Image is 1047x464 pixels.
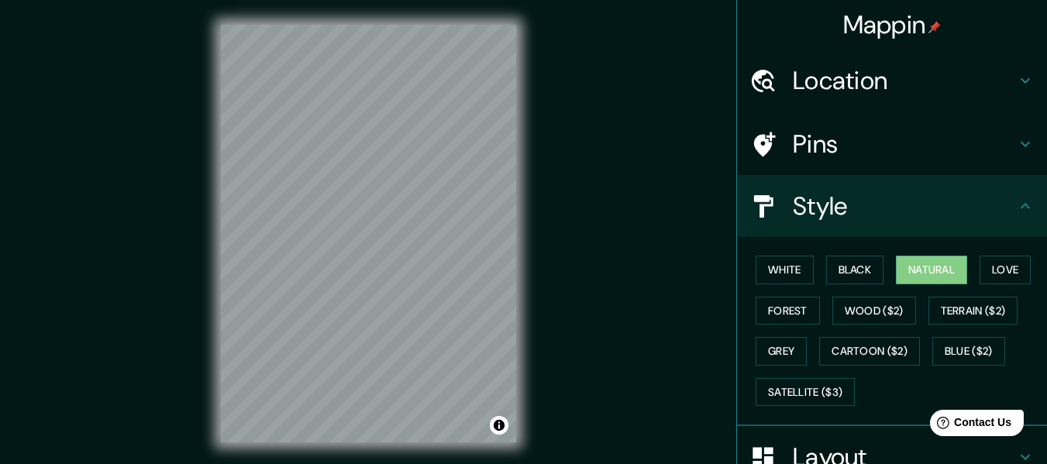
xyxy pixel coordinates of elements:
[756,256,814,284] button: White
[819,337,920,366] button: Cartoon ($2)
[756,378,855,407] button: Satellite ($3)
[909,404,1030,447] iframe: Help widget launcher
[793,129,1016,160] h4: Pins
[896,256,967,284] button: Natural
[737,113,1047,175] div: Pins
[221,25,516,442] canvas: Map
[826,256,884,284] button: Black
[832,297,916,325] button: Wood ($2)
[793,65,1016,96] h4: Location
[928,21,941,33] img: pin-icon.png
[737,50,1047,112] div: Location
[980,256,1031,284] button: Love
[756,337,807,366] button: Grey
[737,175,1047,237] div: Style
[490,416,508,435] button: Toggle attribution
[793,191,1016,222] h4: Style
[756,297,820,325] button: Forest
[928,297,1018,325] button: Terrain ($2)
[843,9,942,40] h4: Mappin
[932,337,1005,366] button: Blue ($2)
